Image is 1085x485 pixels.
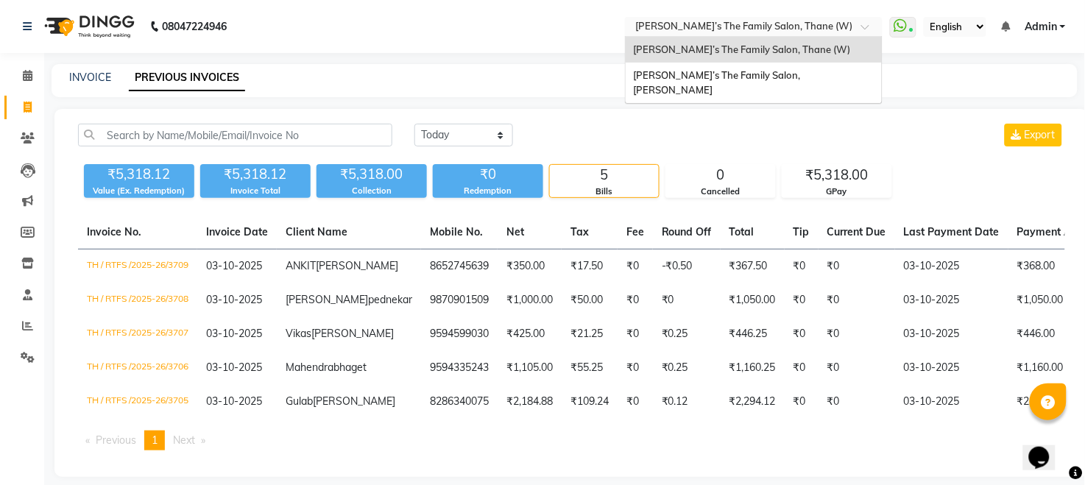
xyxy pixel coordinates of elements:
td: ₹350.00 [498,249,562,284]
span: Vikas [286,327,311,340]
div: ₹5,318.00 [782,165,891,185]
span: Previous [96,433,136,447]
span: Round Off [662,225,712,238]
span: 03-10-2025 [206,394,262,408]
td: ₹0 [785,283,819,317]
span: [PERSON_NAME] [313,394,395,408]
div: ₹5,318.00 [317,164,427,185]
span: 03-10-2025 [206,327,262,340]
td: ₹0 [618,283,653,317]
td: ₹0 [785,385,819,419]
span: [PERSON_NAME] [311,327,394,340]
span: Mahendra [286,361,333,374]
td: ₹0.25 [653,317,721,351]
span: Admin [1025,19,1057,35]
td: TH / RTFS /2025-26/3705 [78,385,197,419]
td: 03-10-2025 [895,385,1008,419]
div: ₹5,318.12 [200,164,311,185]
td: ₹425.00 [498,317,562,351]
td: ₹0 [819,351,895,385]
span: Tax [570,225,589,238]
td: ₹0 [618,249,653,284]
td: ₹1,105.00 [498,351,562,385]
td: 03-10-2025 [895,249,1008,284]
div: 0 [666,165,775,185]
td: 9594599030 [421,317,498,351]
div: Bills [550,185,659,198]
td: ₹0.25 [653,351,721,385]
td: ₹0 [618,385,653,419]
td: 8286340075 [421,385,498,419]
span: Tip [794,225,810,238]
td: ₹0 [819,317,895,351]
td: ₹0 [785,351,819,385]
td: ₹1,000.00 [498,283,562,317]
span: 03-10-2025 [206,293,262,306]
td: TH / RTFS /2025-26/3709 [78,249,197,284]
div: 5 [550,165,659,185]
td: ₹0 [785,249,819,284]
iframe: chat widget [1023,426,1070,470]
td: ₹2,184.88 [498,385,562,419]
img: logo [38,6,138,47]
td: ₹0.12 [653,385,721,419]
td: ₹50.00 [562,283,618,317]
span: Gulab [286,394,313,408]
span: ANKIT [286,259,316,272]
td: 8652745639 [421,249,498,284]
td: ₹1,050.00 [721,283,785,317]
td: TH / RTFS /2025-26/3707 [78,317,197,351]
td: ₹21.25 [562,317,618,351]
td: 03-10-2025 [895,317,1008,351]
td: ₹0 [819,249,895,284]
span: pednekar [368,293,412,306]
td: ₹0 [819,385,895,419]
span: Current Due [827,225,886,238]
div: Value (Ex. Redemption) [84,185,194,197]
span: Invoice No. [87,225,141,238]
td: ₹2,294.12 [721,385,785,419]
td: ₹109.24 [562,385,618,419]
span: [PERSON_NAME]’s The Family Salon, Thane (W) [633,43,850,55]
span: Total [729,225,754,238]
span: Fee [626,225,644,238]
div: Cancelled [666,185,775,198]
span: Invoice Date [206,225,268,238]
span: Client Name [286,225,347,238]
td: -₹0.50 [653,249,721,284]
a: PREVIOUS INVOICES [129,65,245,91]
div: Redemption [433,185,543,197]
div: Invoice Total [200,185,311,197]
span: 1 [152,433,158,447]
span: 03-10-2025 [206,259,262,272]
a: INVOICE [69,71,111,84]
div: ₹5,318.12 [84,164,194,185]
td: ₹0 [819,283,895,317]
td: 9870901509 [421,283,498,317]
span: Next [173,433,195,447]
div: ₹0 [433,164,543,185]
ng-dropdown-panel: Options list [625,36,883,105]
td: TH / RTFS /2025-26/3706 [78,351,197,385]
td: TH / RTFS /2025-26/3708 [78,283,197,317]
b: 08047224946 [162,6,227,47]
td: ₹0 [618,351,653,385]
span: [PERSON_NAME] [316,259,398,272]
span: Export [1025,128,1056,141]
span: bhaget [333,361,367,374]
td: ₹55.25 [562,351,618,385]
td: ₹446.25 [721,317,785,351]
div: GPay [782,185,891,198]
span: [PERSON_NAME] [286,293,368,306]
td: 9594335243 [421,351,498,385]
button: Export [1005,124,1062,146]
td: 03-10-2025 [895,283,1008,317]
td: 03-10-2025 [895,351,1008,385]
td: ₹0 [785,317,819,351]
span: Net [506,225,524,238]
span: Mobile No. [430,225,483,238]
div: Collection [317,185,427,197]
span: 03-10-2025 [206,361,262,374]
nav: Pagination [78,431,1065,450]
input: Search by Name/Mobile/Email/Invoice No [78,124,392,146]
